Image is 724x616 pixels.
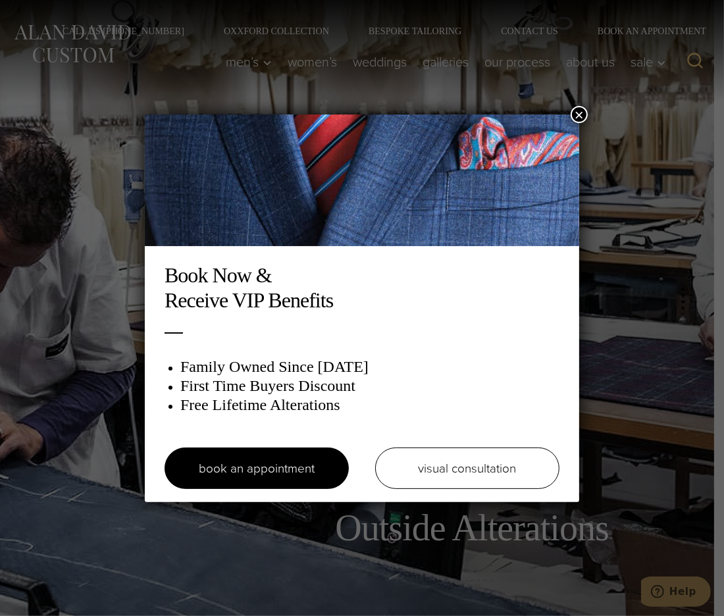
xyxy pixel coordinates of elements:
h2: Book Now & Receive VIP Benefits [165,263,559,313]
button: Close [571,106,588,123]
h3: First Time Buyers Discount [180,376,559,396]
h3: Free Lifetime Alterations [180,396,559,415]
h3: Family Owned Since [DATE] [180,357,559,376]
a: book an appointment [165,448,349,489]
a: visual consultation [375,448,559,489]
span: Help [28,9,55,21]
